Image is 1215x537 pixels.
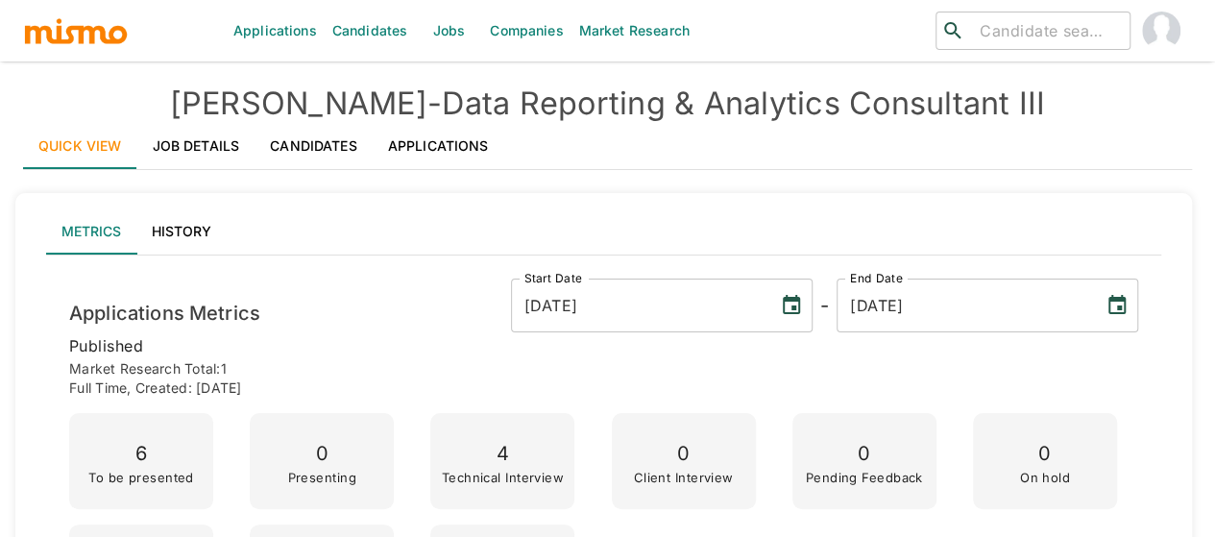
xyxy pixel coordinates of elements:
p: Full time , Created: [DATE] [69,378,1138,398]
p: 0 [1020,437,1070,471]
button: Choose date, selected date is Jul 2, 2025 [772,286,811,325]
p: Presenting [287,471,355,484]
p: Pending Feedback [806,471,923,484]
p: 0 [633,437,733,471]
p: Technical Interview [442,471,564,484]
button: History [136,208,227,255]
button: Metrics [46,208,136,255]
h6: - [820,290,829,321]
p: 4 [442,437,564,471]
label: Start Date [524,270,582,286]
input: MM/DD/YYYY [837,279,1090,332]
a: Candidates [255,123,373,169]
img: logo [23,16,129,45]
label: End Date [850,270,902,286]
button: Choose date, selected date is Aug 25, 2025 [1098,286,1136,325]
a: Job Details [137,123,255,169]
p: published [69,332,1138,359]
p: 0 [806,437,923,471]
input: Candidate search [972,17,1122,44]
p: Client Interview [633,471,733,484]
div: lab API tabs example [46,208,1161,255]
h4: [PERSON_NAME] - Data Reporting & Analytics Consultant III [23,85,1192,123]
p: 6 [88,437,194,471]
h6: Applications Metrics [69,298,260,329]
p: To be presented [88,471,194,484]
img: Maia Reyes [1142,12,1180,50]
a: Applications [373,123,504,169]
p: On hold [1020,471,1070,484]
input: MM/DD/YYYY [511,279,765,332]
a: Quick View [23,123,137,169]
p: Market Research Total: 1 [69,359,1138,378]
p: 0 [287,437,355,471]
